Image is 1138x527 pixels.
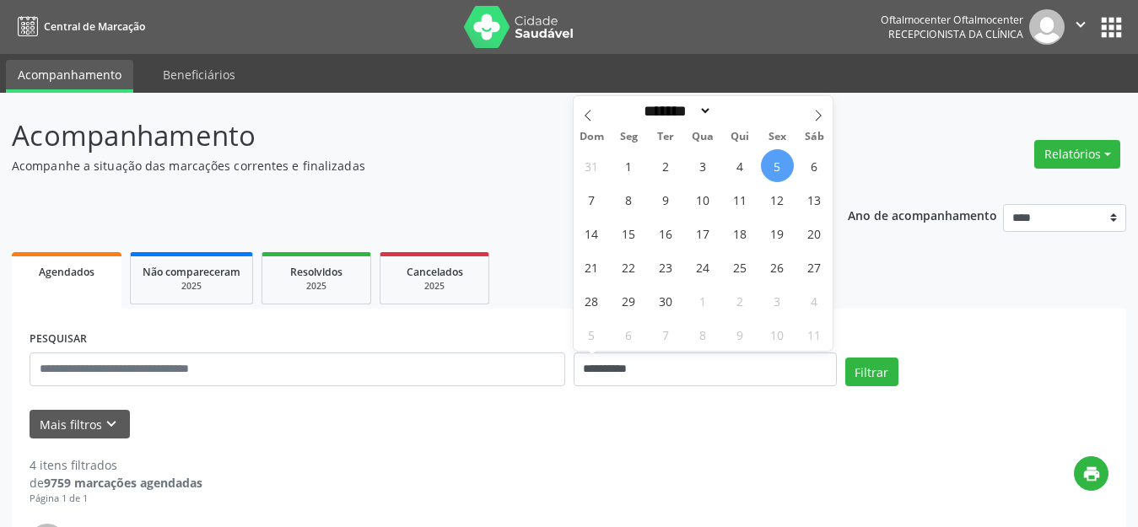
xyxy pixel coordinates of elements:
[761,217,794,250] span: Setembro 19, 2025
[724,250,757,283] span: Setembro 25, 2025
[274,280,359,293] div: 2025
[575,217,608,250] span: Setembro 14, 2025
[650,217,682,250] span: Setembro 16, 2025
[798,217,831,250] span: Setembro 20, 2025
[761,284,794,317] span: Outubro 3, 2025
[612,217,645,250] span: Setembro 15, 2025
[650,284,682,317] span: Setembro 30, 2025
[30,474,202,492] div: de
[6,60,133,93] a: Acompanhamento
[12,13,145,40] a: Central de Marcação
[761,318,794,351] span: Outubro 10, 2025
[684,132,721,143] span: Qua
[724,318,757,351] span: Outubro 9, 2025
[143,265,240,279] span: Não compareceram
[1034,140,1120,169] button: Relatórios
[30,410,130,439] button: Mais filtroskeyboard_arrow_down
[39,265,94,279] span: Agendados
[687,149,720,182] span: Setembro 3, 2025
[612,318,645,351] span: Outubro 6, 2025
[575,250,608,283] span: Setembro 21, 2025
[724,284,757,317] span: Outubro 2, 2025
[30,492,202,506] div: Página 1 de 1
[724,217,757,250] span: Setembro 18, 2025
[758,132,796,143] span: Sex
[12,115,792,157] p: Acompanhamento
[1065,9,1097,45] button: 
[798,284,831,317] span: Outubro 4, 2025
[687,250,720,283] span: Setembro 24, 2025
[845,358,898,386] button: Filtrar
[612,149,645,182] span: Setembro 1, 2025
[151,60,247,89] a: Beneficiários
[650,250,682,283] span: Setembro 23, 2025
[687,318,720,351] span: Outubro 8, 2025
[610,132,647,143] span: Seg
[1097,13,1126,42] button: apps
[761,149,794,182] span: Setembro 5, 2025
[687,217,720,250] span: Setembro 17, 2025
[392,280,477,293] div: 2025
[724,183,757,216] span: Setembro 11, 2025
[848,204,997,225] p: Ano de acompanhamento
[575,284,608,317] span: Setembro 28, 2025
[798,250,831,283] span: Setembro 27, 2025
[650,149,682,182] span: Setembro 2, 2025
[712,102,768,120] input: Year
[143,280,240,293] div: 2025
[102,415,121,433] i: keyboard_arrow_down
[721,132,758,143] span: Qui
[612,250,645,283] span: Setembro 22, 2025
[575,149,608,182] span: Agosto 31, 2025
[761,250,794,283] span: Setembro 26, 2025
[12,157,792,175] p: Acompanhe a situação das marcações correntes e finalizadas
[687,284,720,317] span: Outubro 1, 2025
[612,183,645,216] span: Setembro 8, 2025
[881,13,1023,27] div: Oftalmocenter Oftalmocenter
[798,318,831,351] span: Outubro 11, 2025
[647,132,684,143] span: Ter
[761,183,794,216] span: Setembro 12, 2025
[290,265,342,279] span: Resolvidos
[687,183,720,216] span: Setembro 10, 2025
[575,318,608,351] span: Outubro 5, 2025
[612,284,645,317] span: Setembro 29, 2025
[44,475,202,491] strong: 9759 marcações agendadas
[30,326,87,352] label: PESQUISAR
[798,149,831,182] span: Setembro 6, 2025
[1029,9,1065,45] img: img
[30,456,202,474] div: 4 itens filtrados
[888,27,1023,41] span: Recepcionista da clínica
[574,132,611,143] span: Dom
[407,265,463,279] span: Cancelados
[796,132,833,143] span: Sáb
[650,183,682,216] span: Setembro 9, 2025
[1082,465,1101,483] i: print
[639,102,713,120] select: Month
[798,183,831,216] span: Setembro 13, 2025
[1074,456,1108,491] button: print
[650,318,682,351] span: Outubro 7, 2025
[44,19,145,34] span: Central de Marcação
[724,149,757,182] span: Setembro 4, 2025
[575,183,608,216] span: Setembro 7, 2025
[1071,15,1090,34] i: 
